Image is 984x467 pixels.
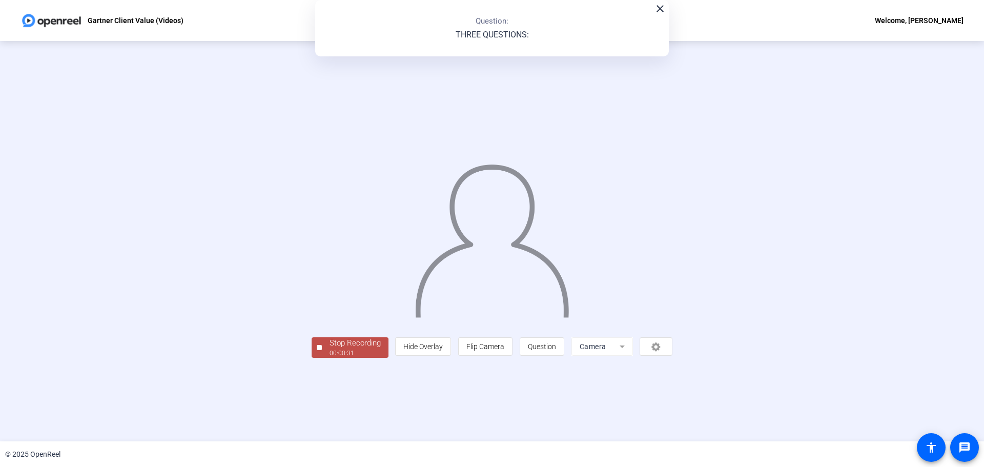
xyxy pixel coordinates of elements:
img: OpenReel logo [20,10,83,31]
mat-icon: close [654,3,666,15]
div: Stop Recording [330,337,381,349]
mat-icon: accessibility [925,441,937,454]
p: Question: [476,15,508,27]
button: Stop Recording00:00:31 [312,337,388,358]
span: Question [528,342,556,351]
button: Flip Camera [458,337,512,356]
p: Gartner Client Value (Videos) [88,14,183,27]
span: Flip Camera [466,342,504,351]
img: overlay [414,155,570,317]
div: Welcome, [PERSON_NAME] [875,14,963,27]
span: Hide Overlay [403,342,443,351]
button: Hide Overlay [395,337,451,356]
div: 00:00:31 [330,349,381,358]
div: © 2025 OpenReel [5,449,60,460]
mat-icon: message [958,441,971,454]
button: Question [520,337,564,356]
p: THREE QUESTIONS: [456,29,529,41]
